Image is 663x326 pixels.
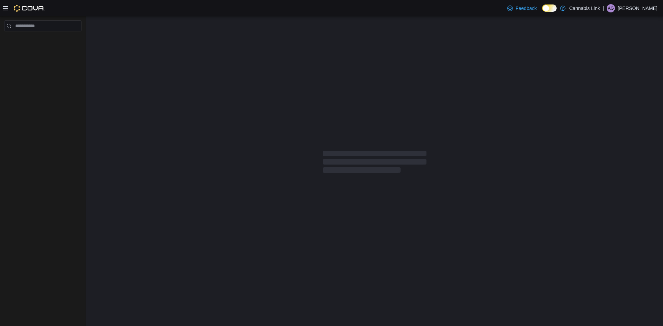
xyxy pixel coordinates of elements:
img: Cova [14,5,45,12]
input: Dark Mode [542,4,557,12]
span: AG [608,4,614,12]
p: | [603,4,604,12]
div: Ashley Gooder [607,4,615,12]
span: Feedback [516,5,537,12]
a: Feedback [505,1,539,15]
nav: Complex example [4,33,81,49]
p: [PERSON_NAME] [618,4,657,12]
p: Cannabis Link [569,4,600,12]
span: Loading [323,152,426,174]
